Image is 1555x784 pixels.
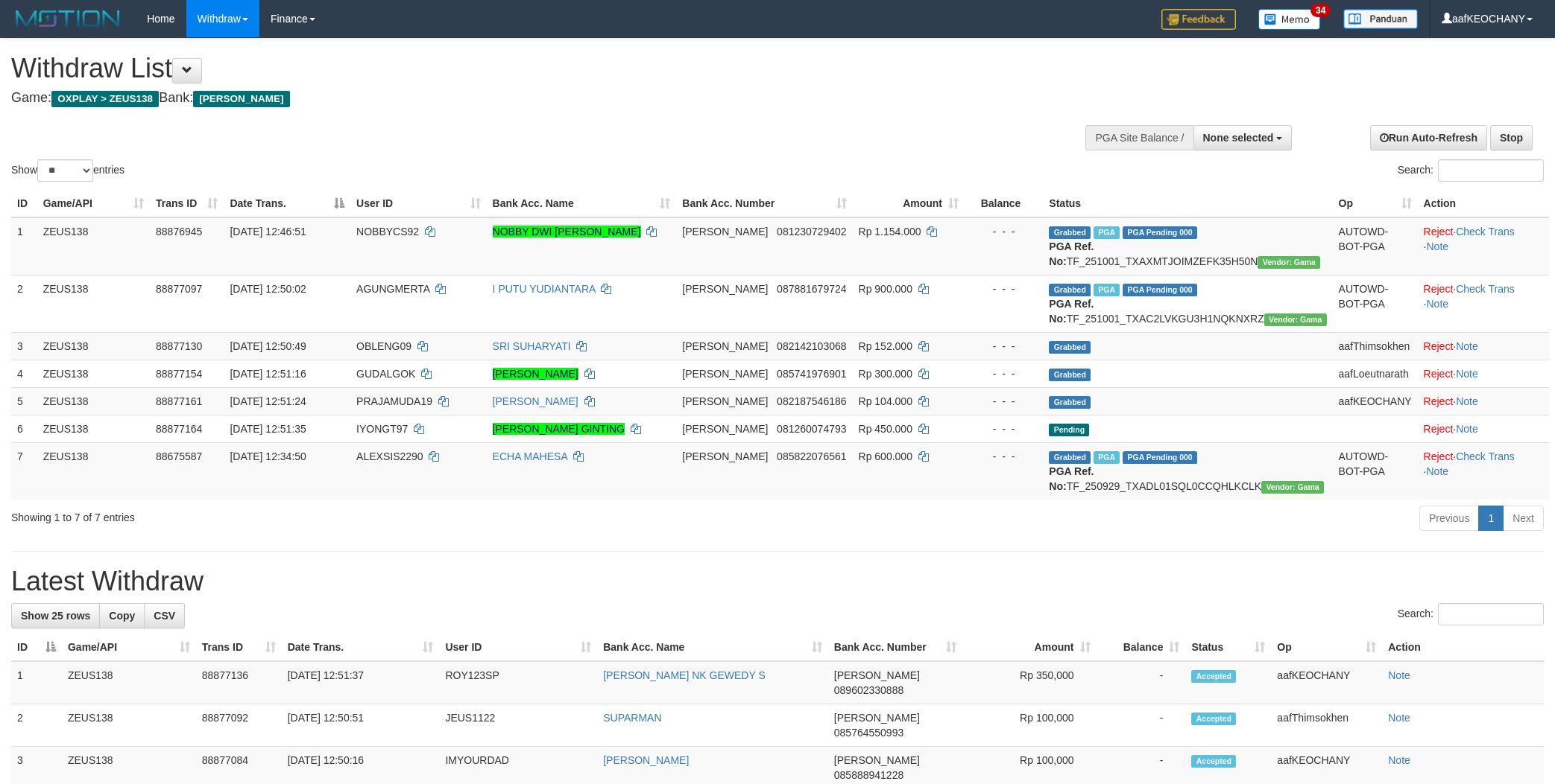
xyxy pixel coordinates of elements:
[1388,754,1410,766] a: Note
[150,190,224,217] th: Trans ID: activate to sort column ascending
[603,754,689,766] a: [PERSON_NAME]
[156,340,202,352] span: 88877130
[1418,275,1549,332] td: · ·
[971,366,1037,381] div: - - -
[962,661,1097,704] td: Rp 350,000
[230,450,306,462] span: [DATE] 12:34:50
[11,603,100,628] a: Show 25 rows
[439,704,597,747] td: JEUS1122
[1049,369,1091,381] span: Grabbed
[1333,442,1418,500] td: AUTOWD-BOT-PGA
[37,442,150,500] td: ZEUS138
[1418,217,1549,275] td: · ·
[1094,451,1120,464] span: Marked by aafpengsreynich
[971,394,1037,409] div: - - -
[1333,190,1418,217] th: Op: activate to sort column ascending
[1049,451,1091,464] span: Grabbed
[356,226,419,238] span: NOBBYCS92
[156,368,202,380] span: 88877154
[834,754,920,766] span: [PERSON_NAME]
[834,769,903,781] span: Copy 085888941228 to clipboard
[1191,670,1236,683] span: Accepted
[682,450,768,462] span: [PERSON_NAME]
[37,217,150,275] td: ZEUS138
[1043,190,1332,217] th: Status
[11,442,37,500] td: 7
[682,395,768,407] span: [PERSON_NAME]
[1258,256,1320,269] span: Vendor URL: https://trx31.1velocity.biz
[1333,275,1418,332] td: AUTOWD-BOT-PGA
[356,340,411,352] span: OBLENG09
[230,340,306,352] span: [DATE] 12:50:49
[1161,9,1236,30] img: Feedback.jpg
[1123,226,1197,239] span: PGA Pending
[493,283,596,295] a: I PUTU YUDIANTARA
[1456,283,1515,295] a: Check Trans
[37,415,150,442] td: ZEUS138
[682,368,768,380] span: [PERSON_NAME]
[493,226,641,238] a: NOBBY DWI [PERSON_NAME]
[971,224,1037,239] div: - - -
[1424,423,1454,435] a: Reject
[1418,332,1549,360] td: ·
[1419,506,1479,531] a: Previous
[11,504,637,525] div: Showing 1 to 7 of 7 entries
[1261,481,1324,494] span: Vendor URL: https://trx31.1velocity.biz
[1456,340,1478,352] a: Note
[11,190,37,217] th: ID
[282,704,440,747] td: [DATE] 12:50:51
[62,704,196,747] td: ZEUS138
[109,610,135,622] span: Copy
[439,661,597,704] td: ROY123SP
[11,7,124,30] img: MOTION_logo.png
[834,684,903,696] span: Copy 089602330888 to clipboard
[62,634,196,661] th: Game/API: activate to sort column ascending
[1418,442,1549,500] td: · ·
[356,283,429,295] span: AGUNGMERTA
[859,368,912,380] span: Rp 300.000
[37,387,150,415] td: ZEUS138
[230,423,306,435] span: [DATE] 12:51:35
[1123,284,1197,296] span: PGA Pending
[11,360,37,387] td: 4
[859,450,912,462] span: Rp 600.000
[156,226,202,238] span: 88876945
[99,603,145,628] a: Copy
[224,190,350,217] th: Date Trans.: activate to sort column descending
[828,634,962,661] th: Bank Acc. Number: activate to sort column ascending
[1418,387,1549,415] td: ·
[493,340,571,352] a: SRI SUHARYATI
[11,415,37,442] td: 6
[1097,661,1186,704] td: -
[1049,226,1091,239] span: Grabbed
[282,634,440,661] th: Date Trans.: activate to sort column ascending
[1456,450,1515,462] a: Check Trans
[682,226,768,238] span: [PERSON_NAME]
[11,332,37,360] td: 3
[196,704,282,747] td: 88877092
[11,634,62,661] th: ID: activate to sort column descending
[1424,368,1454,380] a: Reject
[682,283,768,295] span: [PERSON_NAME]
[1185,634,1271,661] th: Status: activate to sort column ascending
[37,275,150,332] td: ZEUS138
[1426,465,1448,477] a: Note
[682,423,768,435] span: [PERSON_NAME]
[1043,217,1332,275] td: TF_251001_TXAXMTJOIMZEFK35H50N
[1097,704,1186,747] td: -
[11,661,62,704] td: 1
[1424,450,1454,462] a: Reject
[777,368,846,380] span: Copy 085741976901 to clipboard
[1049,341,1091,354] span: Grabbed
[1310,4,1331,17] span: 34
[1049,465,1094,492] b: PGA Ref. No:
[51,91,159,107] span: OXPLAY > ZEUS138
[493,368,578,380] a: [PERSON_NAME]
[853,190,965,217] th: Amount: activate to sort column ascending
[1398,603,1544,625] label: Search:
[1382,634,1544,661] th: Action
[1426,240,1448,252] a: Note
[682,340,768,352] span: [PERSON_NAME]
[1456,395,1478,407] a: Note
[834,727,903,739] span: Copy 085764550993 to clipboard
